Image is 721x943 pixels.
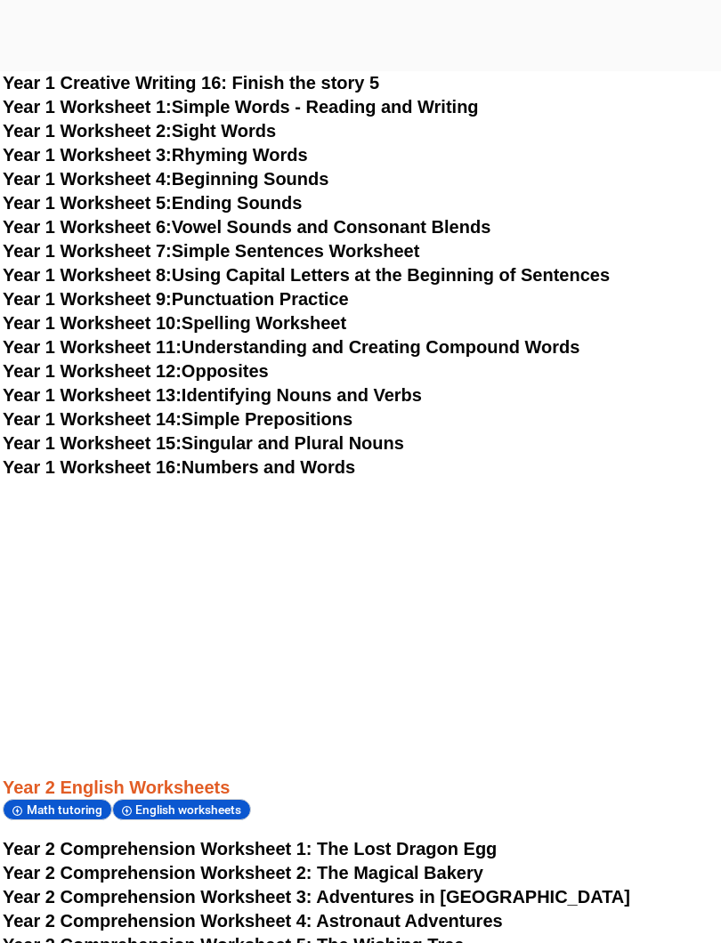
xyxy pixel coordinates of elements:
a: Year 1 Worksheet 16:Numbers and Words [3,457,355,477]
iframe: Chat Widget [416,742,721,943]
span: Year 1 Worksheet 9: [3,289,172,309]
a: Year 1 Worksheet 13:Identifying Nouns and Verbs [3,385,422,405]
span: Year 1 Worksheet 8: [3,265,172,285]
span: Year 1 Worksheet 3: [3,145,172,165]
a: Year 1 Worksheet 4:Beginning Sounds [3,169,328,189]
a: Year 1 Worksheet 12:Opposites [3,361,269,381]
div: English worksheets [112,799,252,821]
span: Math tutoring [27,802,108,817]
span: Astronaut Adventures [316,911,502,931]
a: Year 1 Worksheet 11:Understanding and Creating Compound Words [3,337,579,357]
a: Year 2 Comprehension Worksheet 1: The Lost Dragon Egg [3,839,497,858]
a: Year 1 Worksheet 14:Simple Prepositions [3,409,352,429]
span: Year 1 Worksheet 7: [3,241,172,261]
div: Math tutoring [3,799,112,821]
span: Year 1 Worksheet 6: [3,217,172,237]
a: Year 2 Comprehension Worksheet 4: Astronaut Adventures [3,911,503,931]
span: Year 1 Worksheet 5: [3,193,172,213]
span: Adventures in [GEOGRAPHIC_DATA] [316,887,630,907]
span: The Magical Bakery [317,863,483,883]
span: Year 1 Worksheet 4: [3,169,172,189]
span: Year 1 Worksheet 16: [3,457,182,477]
span: Year 1 Worksheet 11: [3,337,182,357]
span: Year 1 Worksheet 15: [3,433,182,453]
a: Year 1 Creative Writing 16: Finish the story 5 [3,73,379,93]
a: Year 1 Worksheet 8:Using Capital Letters at the Beginning of Sentences [3,265,610,285]
a: Year 1 Worksheet 15:Singular and Plural Nouns [3,433,404,453]
span: Year 2 Comprehension Worksheet 3: [3,887,312,907]
span: Year 1 Worksheet 12: [3,361,182,381]
a: Year 1 Worksheet 3:Rhyming Words [3,145,308,165]
span: Year 2 Comprehension Worksheet 1: [3,839,312,858]
a: Year 1 Worksheet 7:Simple Sentences Worksheet [3,241,419,261]
span: Year 1 Worksheet 14: [3,409,182,429]
span: Year 1 Worksheet 13: [3,385,182,405]
a: Year 2 Comprehension Worksheet 2: The Magical Bakery [3,863,483,883]
a: Year 1 Worksheet 6:Vowel Sounds and Consonant Blends [3,217,490,237]
span: Year 1 Worksheet 10: [3,313,182,333]
a: Year 2 Comprehension Worksheet 3: Adventures in [GEOGRAPHIC_DATA] [3,887,630,907]
span: Year 1 Worksheet 1: [3,97,172,117]
a: Year 1 Worksheet 10:Spelling Worksheet [3,313,346,333]
span: English worksheets [135,802,247,817]
a: Year 1 Worksheet 5:Ending Sounds [3,193,302,213]
a: Year 1 Worksheet 9:Punctuation Practice [3,289,349,309]
a: Year 1 Worksheet 2:Sight Words [3,121,276,141]
span: Year 1 Worksheet 2: [3,121,172,141]
span: Year 2 Comprehension Worksheet 2: [3,863,312,883]
a: Year 1 Worksheet 1:Simple Words - Reading and Writing [3,97,479,117]
span: The Lost Dragon Egg [317,839,497,858]
span: Year 2 Comprehension Worksheet 4: [3,911,312,931]
iframe: Advertisement [3,480,706,729]
h3: Year 2 English Worksheets [3,729,706,799]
